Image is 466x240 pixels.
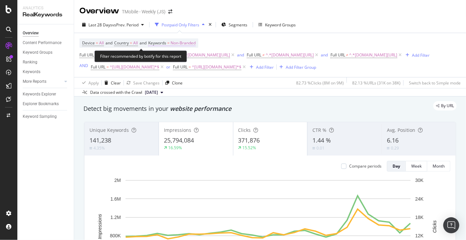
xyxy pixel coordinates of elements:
button: Clear [102,77,121,88]
div: Week [411,163,422,169]
text: 18K [415,215,424,220]
div: Add Filter [412,52,430,58]
span: ≠ [262,52,265,58]
a: Keywords Explorer [23,91,69,98]
div: 15.52% [243,145,256,151]
span: CTR % [312,127,326,133]
span: ^.*[DOMAIN_NAME][URL] [349,50,397,60]
div: Overview [79,5,119,17]
span: Segments [229,22,247,28]
a: Overview [23,30,69,37]
div: 4.35% [93,145,105,151]
span: ^[URL][DOMAIN_NAME]*$ [192,62,241,72]
text: 800K [110,233,121,239]
text: 30K [415,178,424,183]
span: and [105,40,112,46]
button: Save Changes [124,77,160,88]
button: Add Filter Group [277,63,316,71]
button: Apply [79,77,99,88]
button: Clone [163,77,183,88]
span: Full URL [79,52,94,58]
text: 24K [415,196,424,202]
div: More Reports [23,78,46,85]
div: 82.73 % Clicks ( 8M on 9M ) [296,80,344,86]
button: Postpaid Only Filters [152,19,207,30]
span: Device [82,40,95,46]
div: Clear [111,80,121,86]
span: = [189,64,191,70]
div: AND [79,63,88,68]
div: Compare periods [349,163,382,169]
span: Keywords [148,40,166,46]
span: Full URL [330,52,345,58]
div: Content Performance [23,39,61,46]
span: All [99,38,104,48]
text: Impressions [97,214,102,239]
div: RealKeywords [23,11,68,19]
text: Clicks [432,220,437,233]
div: 82.13 % URLs ( 31K on 38K ) [352,80,401,86]
span: Avg. Position [387,127,415,133]
span: Full URL [247,52,261,58]
text: 1.2M [110,215,121,220]
div: Keywords Explorer [23,91,56,98]
span: ^.*[DOMAIN_NAME][URL] [266,50,314,60]
text: 2M [114,178,121,183]
span: 141,238 [89,136,111,144]
a: More Reports [23,78,62,85]
div: Explorer Bookmarks [23,100,59,107]
span: Full URL [91,64,105,70]
span: Non-Branded [171,38,196,48]
img: Equal [312,147,315,149]
button: AND [79,62,88,69]
span: Full URL [173,64,188,70]
span: vs Prev. Period [112,22,139,28]
div: Postpaid Only Filters [162,22,199,28]
div: Add Filter [256,64,274,70]
div: Analytics [23,5,68,11]
div: Filter recommended by botify for this report [94,50,187,62]
div: times [207,21,213,28]
span: All [133,38,138,48]
span: 6.16 [387,136,399,144]
button: Switch back to Simple mode [406,77,461,88]
div: Keyword Groups [265,22,296,28]
text: 1.6M [110,196,121,202]
text: 12K [415,233,424,239]
span: Clicks [238,127,251,133]
button: or [166,64,170,70]
div: Month [433,163,445,169]
span: 25,794,084 [164,136,194,144]
div: Keywords [23,68,40,75]
button: and [321,52,328,58]
button: Add Filter [247,63,274,71]
button: and [237,52,244,58]
span: ≠ [346,52,348,58]
span: 371,876 [238,136,260,144]
div: 16.59% [168,145,182,151]
div: Add Filter Group [286,64,316,70]
span: Impressions [164,127,191,133]
button: [DATE] [142,88,166,96]
span: and [140,40,147,46]
a: Keyword Sampling [23,113,69,120]
span: 2025 Sep. 12th [145,89,158,95]
span: Country [114,40,129,46]
button: Month [427,161,450,172]
span: = [106,64,109,70]
a: Content Performance [23,39,69,46]
div: Save Changes [133,80,160,86]
div: Day [393,163,400,169]
a: Ranking [23,59,69,66]
div: Keyword Groups [23,49,52,56]
div: 0.29 [391,145,399,151]
button: Last 28 DaysvsPrev. Period [79,19,147,30]
span: 1.44 % [312,136,331,144]
div: Apply [88,80,99,86]
a: Keyword Groups [23,49,69,56]
button: Week [406,161,427,172]
img: Equal [89,147,92,149]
